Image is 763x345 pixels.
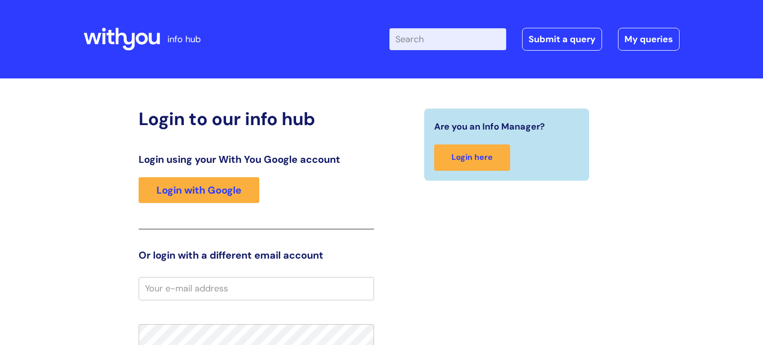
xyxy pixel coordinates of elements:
a: Login with Google [139,177,259,203]
a: Login here [434,144,510,171]
a: Submit a query [522,28,602,51]
h3: Or login with a different email account [139,249,374,261]
span: Are you an Info Manager? [434,119,545,135]
h2: Login to our info hub [139,108,374,130]
h3: Login using your With You Google account [139,153,374,165]
a: My queries [618,28,680,51]
p: info hub [167,31,201,47]
input: Search [389,28,506,50]
input: Your e-mail address [139,277,374,300]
